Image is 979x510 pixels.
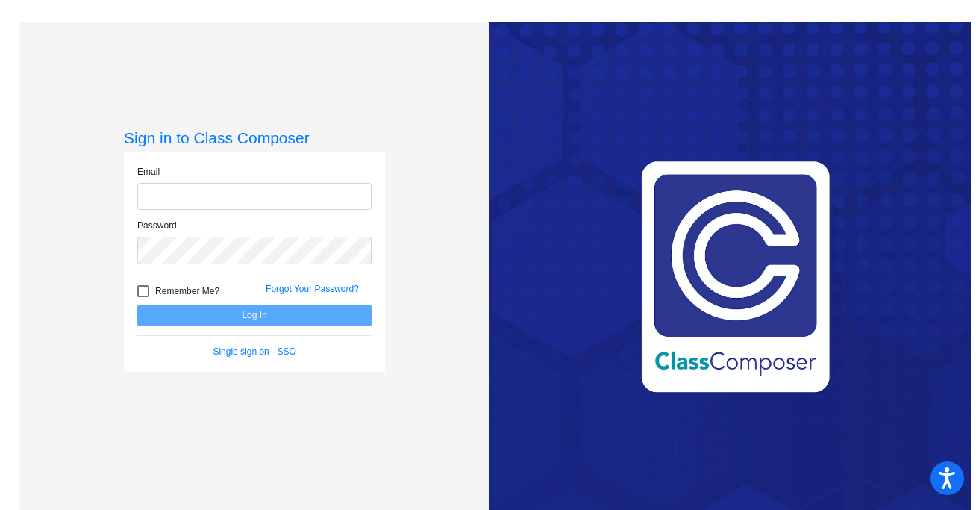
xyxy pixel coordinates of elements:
[137,305,372,326] button: Log In
[266,284,359,294] a: Forgot Your Password?
[137,219,177,232] label: Password
[124,128,385,147] h3: Sign in to Class Composer
[137,165,160,178] label: Email
[155,282,219,300] span: Remember Me?
[213,346,295,357] a: Single sign on - SSO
